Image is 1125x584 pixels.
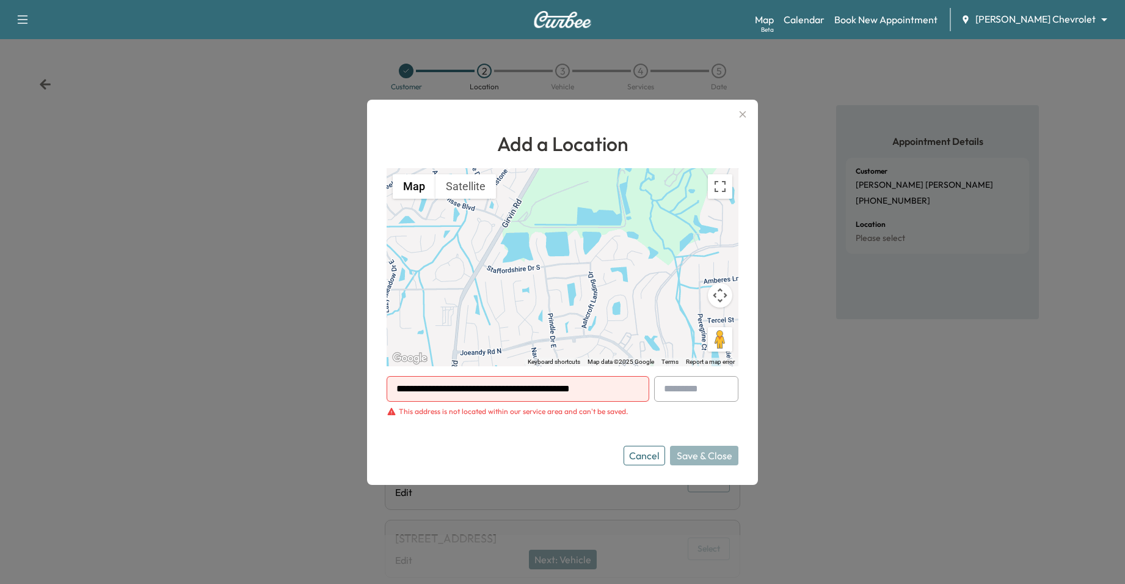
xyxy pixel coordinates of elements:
[661,358,679,365] a: Terms (opens in new tab)
[784,12,825,27] a: Calendar
[390,350,430,366] img: Google
[624,446,665,465] button: Cancel
[708,283,732,308] button: Map camera controls
[975,12,1096,26] span: [PERSON_NAME] Chevrolet
[435,174,496,199] button: Show satellite imagery
[387,129,738,158] h1: Add a Location
[834,12,938,27] a: Book New Appointment
[393,174,435,199] button: Show street map
[708,174,732,199] button: Toggle fullscreen view
[755,12,774,27] a: MapBeta
[761,25,774,34] div: Beta
[533,11,592,28] img: Curbee Logo
[528,358,580,366] button: Keyboard shortcuts
[708,327,732,352] button: Drag Pegman onto the map to open Street View
[588,358,654,365] span: Map data ©2025 Google
[399,407,628,416] div: This address is not located within our service area and can't be saved.
[686,358,735,365] a: Report a map error
[390,350,430,366] a: Open this area in Google Maps (opens a new window)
